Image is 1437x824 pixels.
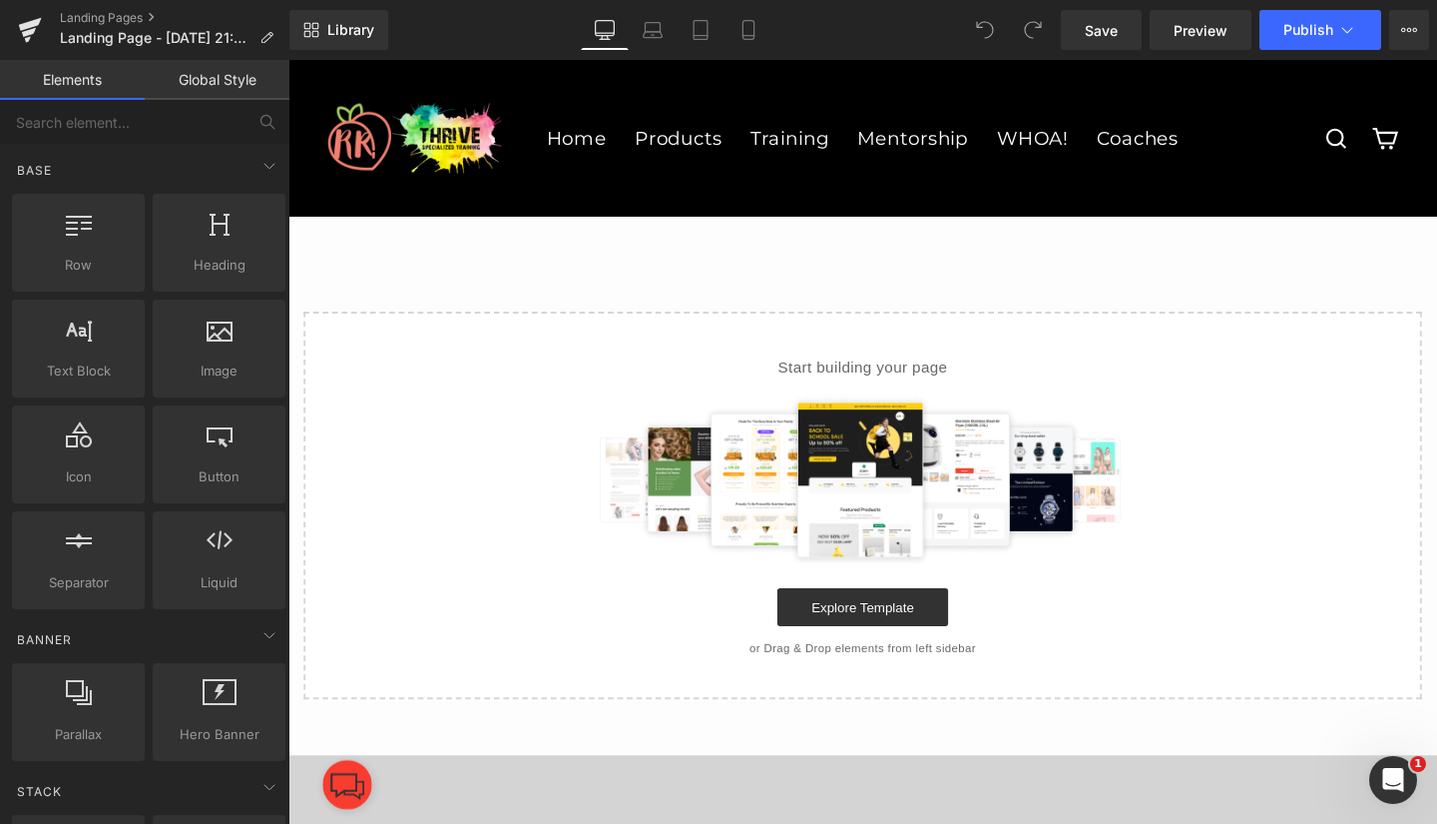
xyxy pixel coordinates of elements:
[583,60,729,104] a: Mentorship
[36,785,88,795] div: Social buttons group
[18,724,139,745] span: Parallax
[159,255,279,276] span: Heading
[15,161,54,180] span: Base
[1389,10,1429,50] button: More
[1410,756,1426,772] span: 1
[965,10,1005,50] button: Undo
[18,572,139,593] span: Separator
[48,312,1160,336] p: Start building your page
[48,611,1160,625] p: or Drag & Drop elements from left sidebar
[18,255,139,276] span: Row
[145,60,289,100] a: Global Style
[36,736,88,788] svg: ;
[581,10,629,50] a: Desktop
[1259,10,1381,50] button: Publish
[724,10,772,50] a: Mobile
[239,30,968,135] div: Primary
[1174,20,1227,41] span: Preview
[1369,756,1417,804] iframe: Intercom live chat
[327,21,374,39] span: Library
[60,10,289,26] a: Landing Pages
[1283,22,1333,38] span: Publish
[40,43,227,121] img: Ryan Read Thrive
[159,724,279,745] span: Hero Banner
[159,466,279,487] span: Button
[729,60,834,104] a: WHOA!
[15,630,74,649] span: Banner
[18,361,139,382] span: Text Block
[159,572,279,593] span: Liquid
[36,736,88,795] div: Click to open or close social buttons
[629,10,677,50] a: Laptop
[256,60,349,104] a: Home
[18,466,139,487] span: Icon
[834,60,951,104] a: Coaches
[60,30,251,46] span: Landing Page - [DATE] 21:49:56
[677,10,724,50] a: Tablet
[349,60,471,104] a: Products
[1013,10,1053,50] button: Redo
[15,782,64,801] span: Stack
[36,736,88,795] div: Button Chat with Ryan
[471,60,583,104] a: Training
[289,10,388,50] a: New Library
[159,361,279,382] span: Image
[36,736,88,795] div: Social button group
[1150,10,1251,50] a: Preview
[1085,20,1118,41] span: Save
[514,555,694,595] a: Explore Template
